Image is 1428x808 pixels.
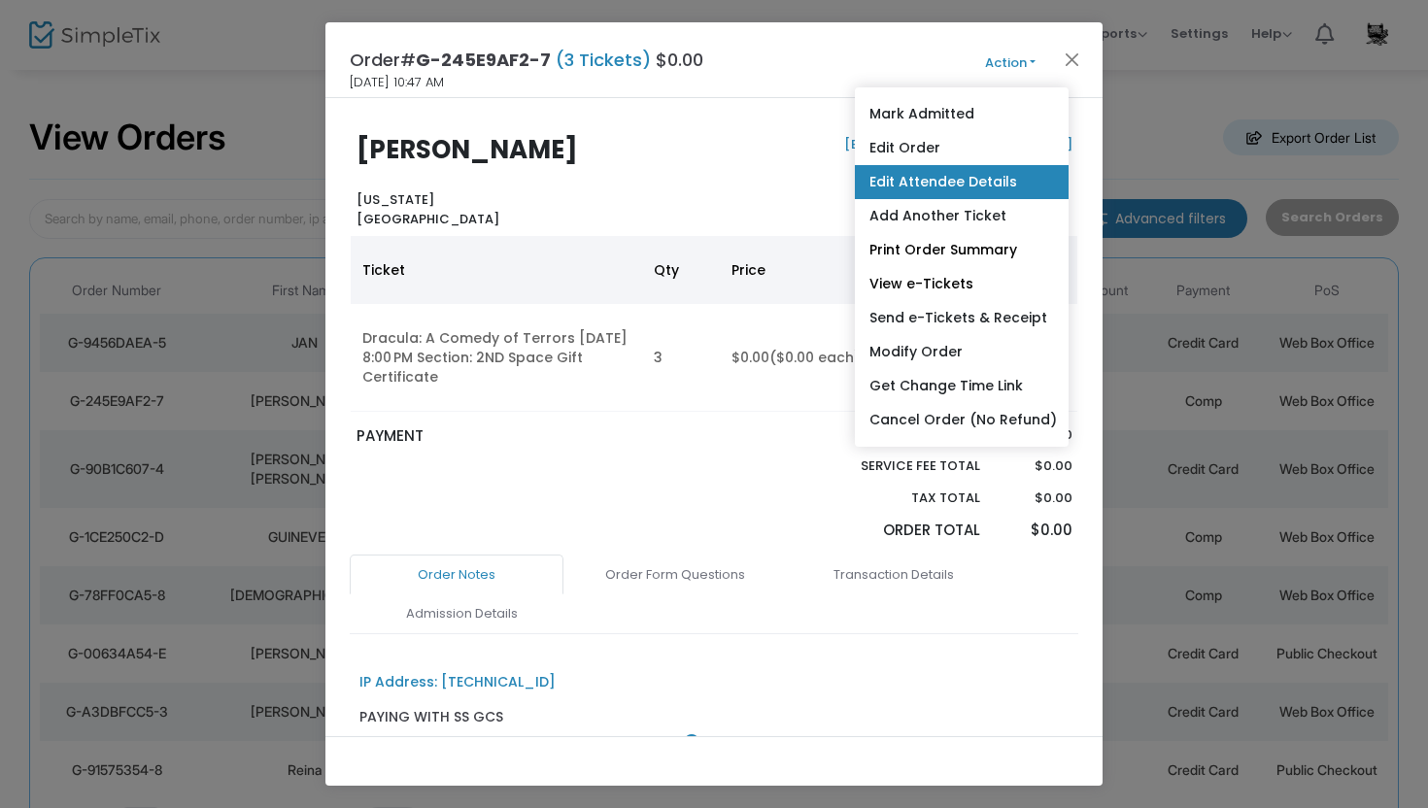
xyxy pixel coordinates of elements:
[999,488,1071,508] p: $0.00
[351,304,642,412] td: Dracula: A Comedy of Terrors [DATE] 8:00 PM Section: 2ND Space Gift Certificate
[787,555,1001,595] a: Transaction Details
[350,73,444,92] span: [DATE] 10:47 AM
[855,403,1069,437] a: Cancel Order (No Refund)
[720,236,904,304] th: Price
[855,165,1069,199] a: Edit Attendee Details
[815,456,980,476] p: Service Fee Total
[642,304,720,412] td: 3
[855,301,1069,335] a: Send e-Tickets & Receipt
[357,425,705,448] p: PAYMENT
[815,425,980,445] p: Sub total
[815,488,980,508] p: Tax Total
[351,236,1077,412] div: Data table
[359,707,503,727] div: PAYING WITH SS GCS
[416,48,551,72] span: G-245E9AF2-7
[855,131,1069,165] a: Edit Order
[999,520,1071,542] p: $0.00
[840,135,1072,153] a: [EMAIL_ADDRESS][DOMAIN_NAME]
[855,233,1069,267] a: Print Order Summary
[350,555,563,595] a: Order Notes
[357,190,499,228] b: [US_STATE] [GEOGRAPHIC_DATA]
[855,199,1069,233] a: Add Another Ticket
[355,593,568,634] a: Admission Details
[952,52,1069,74] button: Action
[855,335,1069,369] a: Modify Order
[720,304,904,412] td: $0.00
[359,672,556,692] div: IP Address: [TECHNICAL_ID]
[999,456,1071,476] p: $0.00
[1060,47,1085,72] button: Close
[642,236,720,304] th: Qty
[568,555,782,595] a: Order Form Questions
[855,97,1069,131] a: Mark Admitted
[351,236,642,304] th: Ticket
[551,48,656,72] span: (3 Tickets)
[855,267,1069,301] a: View e-Tickets
[359,734,1070,756] div: [EMAIL_ADDRESS][DOMAIN_NAME] [DATE] 10:51 AM
[350,47,703,73] h4: Order# $0.00
[769,348,861,367] span: ($0.00 each)
[357,132,578,167] b: [PERSON_NAME]
[855,369,1069,403] a: Get Change Time Link
[815,520,980,542] p: Order Total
